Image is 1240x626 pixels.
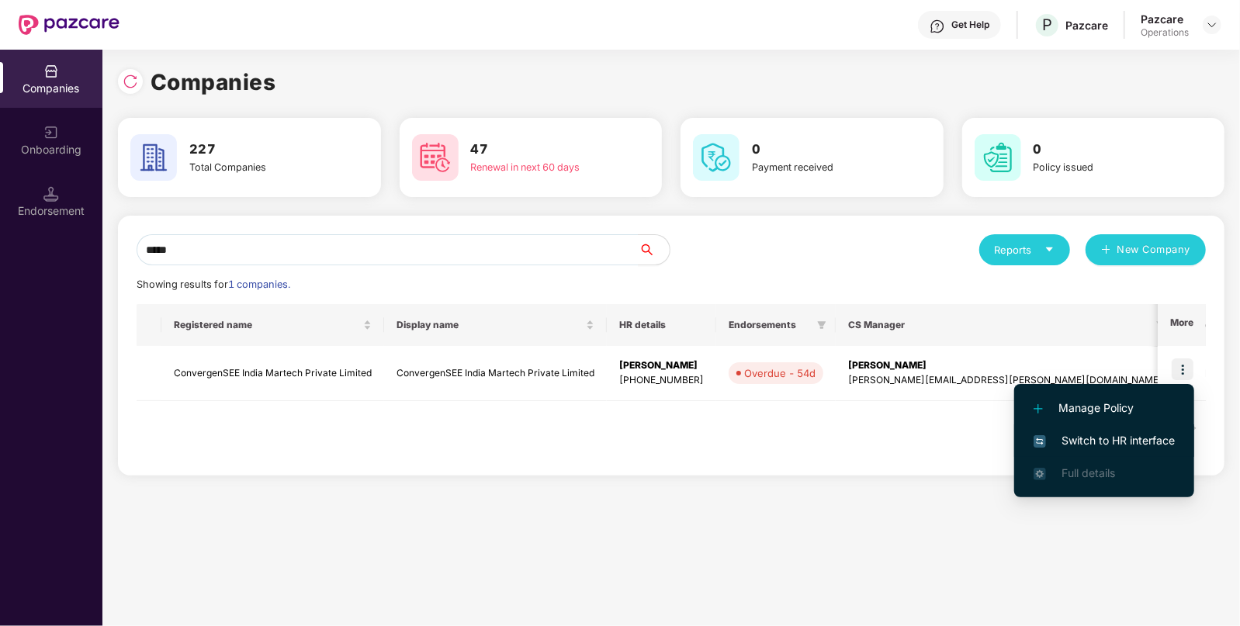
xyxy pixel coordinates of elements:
span: filter [1156,320,1166,330]
img: svg+xml;base64,PHN2ZyBpZD0iUmVsb2FkLTMyeDMyIiB4bWxucz0iaHR0cDovL3d3dy53My5vcmcvMjAwMC9zdmciIHdpZH... [123,74,138,89]
img: svg+xml;base64,PHN2ZyBpZD0iSGVscC0zMngzMiIgeG1sbnM9Imh0dHA6Ly93d3cudzMub3JnLzIwMDAvc3ZnIiB3aWR0aD... [930,19,945,34]
span: Manage Policy [1034,399,1175,417]
h3: 0 [752,140,885,160]
span: Endorsements [729,319,811,331]
div: Overdue - 54d [744,365,816,381]
span: filter [1153,316,1169,334]
th: HR details [607,304,716,346]
span: plus [1101,244,1111,257]
div: Policy issued [1034,160,1167,175]
img: svg+xml;base64,PHN2ZyB4bWxucz0iaHR0cDovL3d3dy53My5vcmcvMjAwMC9zdmciIHdpZHRoPSI2MCIgaGVpZ2h0PSI2MC... [693,134,739,181]
span: Switch to HR interface [1034,432,1175,449]
img: svg+xml;base64,PHN2ZyBpZD0iRHJvcGRvd24tMzJ4MzIiIHhtbG5zPSJodHRwOi8vd3d3LnczLm9yZy8yMDAwL3N2ZyIgd2... [1206,19,1218,31]
h3: 47 [471,140,604,160]
span: Registered name [174,319,360,331]
span: filter [814,316,830,334]
td: ConvergenSEE India Martech Private Limited [161,346,384,401]
span: 1 companies. [228,278,290,290]
img: svg+xml;base64,PHN2ZyBpZD0iQ29tcGFuaWVzIiB4bWxucz0iaHR0cDovL3d3dy53My5vcmcvMjAwMC9zdmciIHdpZHRoPS... [43,64,59,79]
img: svg+xml;base64,PHN2ZyB4bWxucz0iaHR0cDovL3d3dy53My5vcmcvMjAwMC9zdmciIHdpZHRoPSI2MCIgaGVpZ2h0PSI2MC... [412,134,459,181]
div: Total Companies [189,160,323,175]
td: ConvergenSEE India Martech Private Limited [384,346,607,401]
img: svg+xml;base64,PHN2ZyB3aWR0aD0iMjAiIGhlaWdodD0iMjAiIHZpZXdCb3g9IjAgMCAyMCAyMCIgZmlsbD0ibm9uZSIgeG... [43,125,59,140]
span: P [1042,16,1052,34]
img: svg+xml;base64,PHN2ZyB4bWxucz0iaHR0cDovL3d3dy53My5vcmcvMjAwMC9zdmciIHdpZHRoPSIxMi4yMDEiIGhlaWdodD... [1034,404,1043,413]
th: Display name [384,304,607,346]
span: CS Manager [848,319,1150,331]
img: svg+xml;base64,PHN2ZyB4bWxucz0iaHR0cDovL3d3dy53My5vcmcvMjAwMC9zdmciIHdpZHRoPSI2MCIgaGVpZ2h0PSI2MC... [975,134,1021,181]
div: Payment received [752,160,885,175]
img: svg+xml;base64,PHN2ZyB4bWxucz0iaHR0cDovL3d3dy53My5vcmcvMjAwMC9zdmciIHdpZHRoPSIxNiIgaGVpZ2h0PSIxNi... [1034,435,1046,448]
div: Reports [995,242,1055,258]
div: Operations [1141,26,1189,39]
img: svg+xml;base64,PHN2ZyB3aWR0aD0iMTQuNSIgaGVpZ2h0PSIxNC41IiB2aWV3Qm94PSIwIDAgMTYgMTYiIGZpbGw9Im5vbm... [43,186,59,202]
button: plusNew Company [1086,234,1206,265]
span: Display name [397,319,583,331]
img: New Pazcare Logo [19,15,119,35]
img: svg+xml;base64,PHN2ZyB4bWxucz0iaHR0cDovL3d3dy53My5vcmcvMjAwMC9zdmciIHdpZHRoPSIxNi4zNjMiIGhlaWdodD... [1034,468,1046,480]
div: Renewal in next 60 days [471,160,604,175]
h3: 0 [1034,140,1167,160]
img: svg+xml;base64,PHN2ZyB4bWxucz0iaHR0cDovL3d3dy53My5vcmcvMjAwMC9zdmciIHdpZHRoPSI2MCIgaGVpZ2h0PSI2MC... [130,134,177,181]
span: filter [817,320,826,330]
div: Get Help [951,19,989,31]
div: Pazcare [1141,12,1189,26]
th: Registered name [161,304,384,346]
div: [PERSON_NAME] [848,358,1162,373]
span: search [638,244,670,256]
img: icon [1172,358,1193,380]
div: [PERSON_NAME][EMAIL_ADDRESS][PERSON_NAME][DOMAIN_NAME] [848,373,1162,388]
span: New Company [1117,242,1191,258]
div: [PERSON_NAME] [619,358,704,373]
div: Pazcare [1065,18,1108,33]
span: caret-down [1044,244,1055,254]
div: [PHONE_NUMBER] [619,373,704,388]
span: Full details [1062,466,1115,479]
h1: Companies [151,65,276,99]
button: search [638,234,670,265]
h3: 227 [189,140,323,160]
span: Showing results for [137,278,290,290]
th: More [1158,304,1206,346]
